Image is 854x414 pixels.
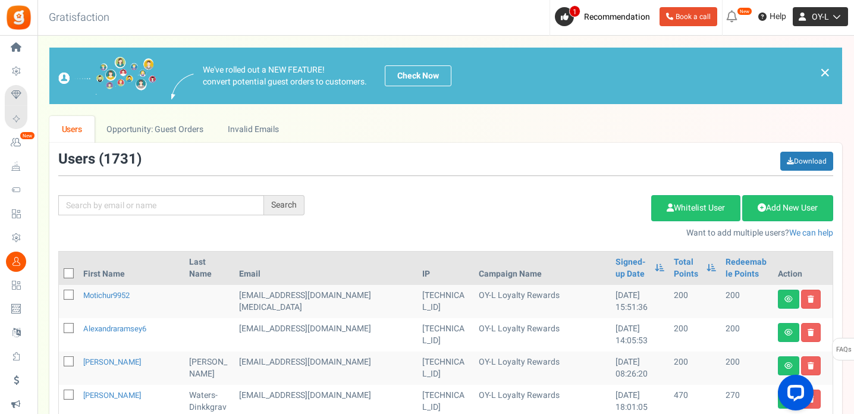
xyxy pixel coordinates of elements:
[721,318,773,352] td: 200
[555,7,655,26] a: 1 Recommendation
[184,352,234,385] td: [PERSON_NAME]
[58,195,264,215] input: Search by email or name
[234,352,417,385] td: customer
[83,390,141,401] a: [PERSON_NAME]
[322,227,833,239] p: Want to add multiple users?
[753,7,791,26] a: Help
[820,65,830,80] a: ×
[83,356,141,368] a: [PERSON_NAME]
[83,290,130,301] a: motichur9952
[20,131,35,140] em: New
[773,252,833,285] th: Action
[36,6,123,30] h3: Gratisfaction
[417,352,474,385] td: [TECHNICAL_ID]
[808,362,814,369] i: Delete user
[184,252,234,285] th: Last Name
[721,352,773,385] td: 200
[58,57,156,95] img: images
[474,252,611,285] th: Campaign Name
[721,285,773,318] td: 200
[58,152,142,167] h3: Users ( )
[784,329,793,336] i: View details
[651,195,740,221] a: Whitelist User
[742,195,833,221] a: Add New User
[611,318,669,352] td: [DATE] 14:05:53
[474,352,611,385] td: OY-L Loyalty Rewards
[616,256,649,280] a: Signed-up Date
[417,252,474,285] th: IP
[79,252,184,285] th: First Name
[674,256,701,280] a: Total Points
[669,285,721,318] td: 200
[5,4,32,31] img: Gratisfaction
[726,256,768,280] a: Redeemable Points
[264,195,304,215] div: Search
[234,252,417,285] th: Email
[5,133,32,153] a: New
[808,329,814,336] i: Delete user
[611,352,669,385] td: [DATE] 08:26:20
[660,7,717,26] a: Book a call
[584,11,650,23] span: Recommendation
[784,362,793,369] i: View details
[474,318,611,352] td: OY-L Loyalty Rewards
[234,285,417,318] td: customer
[95,116,215,143] a: Opportunity: Guest Orders
[216,116,291,143] a: Invalid Emails
[784,296,793,303] i: View details
[737,7,752,15] em: New
[780,152,833,171] a: Download
[569,5,580,17] span: 1
[171,74,194,99] img: images
[669,318,721,352] td: 200
[103,149,137,170] span: 1731
[611,285,669,318] td: [DATE] 15:51:36
[83,323,146,334] a: alexandraramsey6
[417,285,474,318] td: [TECHNICAL_ID]
[234,318,417,352] td: customer
[836,338,852,361] span: FAQs
[669,352,721,385] td: 200
[203,64,367,88] p: We've rolled out a NEW FEATURE! convert potential guest orders to customers.
[417,318,474,352] td: [TECHNICAL_ID]
[808,296,814,303] i: Delete user
[385,65,451,86] a: Check Now
[49,116,95,143] a: Users
[789,227,833,239] a: We can help
[767,11,786,23] span: Help
[812,11,829,23] span: OY-L
[474,285,611,318] td: OY-L Loyalty Rewards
